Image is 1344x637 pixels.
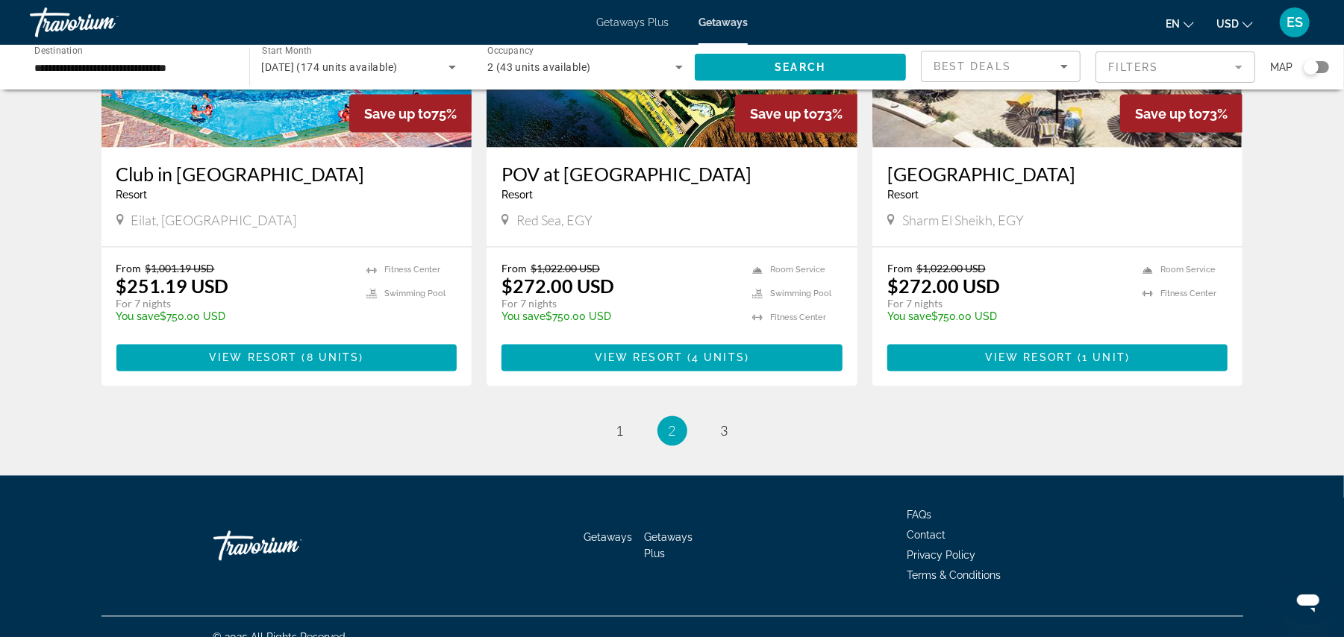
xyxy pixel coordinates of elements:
[887,298,1128,311] p: For 7 nights
[116,298,352,311] p: For 7 nights
[501,298,737,311] p: For 7 nights
[1270,57,1293,78] span: Map
[116,311,160,323] span: You save
[770,313,826,323] span: Fitness Center
[770,266,825,275] span: Room Service
[1275,7,1314,38] button: User Menu
[692,352,745,364] span: 4 units
[501,163,843,185] a: POV at [GEOGRAPHIC_DATA]
[116,163,457,185] a: Club in [GEOGRAPHIC_DATA]
[501,263,527,275] span: From
[907,570,1001,582] a: Terms & Conditions
[501,275,614,298] p: $272.00 USD
[34,45,83,56] span: Destination
[1160,266,1216,275] span: Room Service
[985,352,1073,364] span: View Resort
[887,345,1228,371] button: View Resort(1 unit)
[887,263,913,275] span: From
[735,95,857,133] div: 73%
[616,423,624,439] span: 1
[934,60,1011,72] span: Best Deals
[887,163,1228,185] a: [GEOGRAPHIC_DATA]
[644,532,693,560] a: Getaways Plus
[262,46,312,57] span: Start Month
[116,275,229,298] p: $251.19 USD
[297,352,363,364] span: ( )
[30,3,179,42] a: Travorium
[116,189,148,201] span: Resort
[596,16,669,28] a: Getaways Plus
[698,16,748,28] a: Getaways
[584,532,632,544] a: Getaways
[531,263,600,275] span: $1,022.00 USD
[721,423,728,439] span: 3
[1287,15,1303,30] span: ES
[307,352,360,364] span: 8 units
[1216,18,1239,30] span: USD
[209,352,297,364] span: View Resort
[770,289,831,299] span: Swimming Pool
[1160,289,1216,299] span: Fitness Center
[907,530,946,542] a: Contact
[1284,577,1332,625] iframe: Button to launch messaging window
[934,57,1068,75] mat-select: Sort by
[887,275,1000,298] p: $272.00 USD
[262,61,398,73] span: [DATE] (174 units available)
[349,95,472,133] div: 75%
[887,311,931,323] span: You save
[487,61,591,73] span: 2 (43 units available)
[750,106,817,122] span: Save up to
[907,509,932,521] a: FAQs
[595,352,683,364] span: View Resort
[501,311,737,323] p: $750.00 USD
[775,61,825,73] span: Search
[213,524,363,568] a: Travorium
[384,266,440,275] span: Fitness Center
[501,311,546,323] span: You save
[1135,106,1202,122] span: Save up to
[101,416,1243,446] nav: Pagination
[1095,51,1255,84] button: Filter
[131,212,297,228] span: Eilat, [GEOGRAPHIC_DATA]
[887,189,919,201] span: Resort
[146,263,215,275] span: $1,001.19 USD
[1120,95,1243,133] div: 73%
[695,54,907,81] button: Search
[116,311,352,323] p: $750.00 USD
[116,263,142,275] span: From
[683,352,749,364] span: ( )
[1216,13,1253,34] button: Change currency
[669,423,676,439] span: 2
[501,345,843,371] button: View Resort(4 units)
[916,263,986,275] span: $1,022.00 USD
[907,550,976,562] a: Privacy Policy
[364,106,431,122] span: Save up to
[1073,352,1130,364] span: ( )
[516,212,593,228] span: Red Sea, EGY
[887,311,1128,323] p: $750.00 USD
[501,189,533,201] span: Resort
[902,212,1024,228] span: Sharm El Sheikh, EGY
[384,289,446,299] span: Swimming Pool
[1082,352,1125,364] span: 1 unit
[487,46,534,57] span: Occupancy
[1166,13,1194,34] button: Change language
[116,345,457,371] button: View Resort(8 units)
[1166,18,1180,30] span: en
